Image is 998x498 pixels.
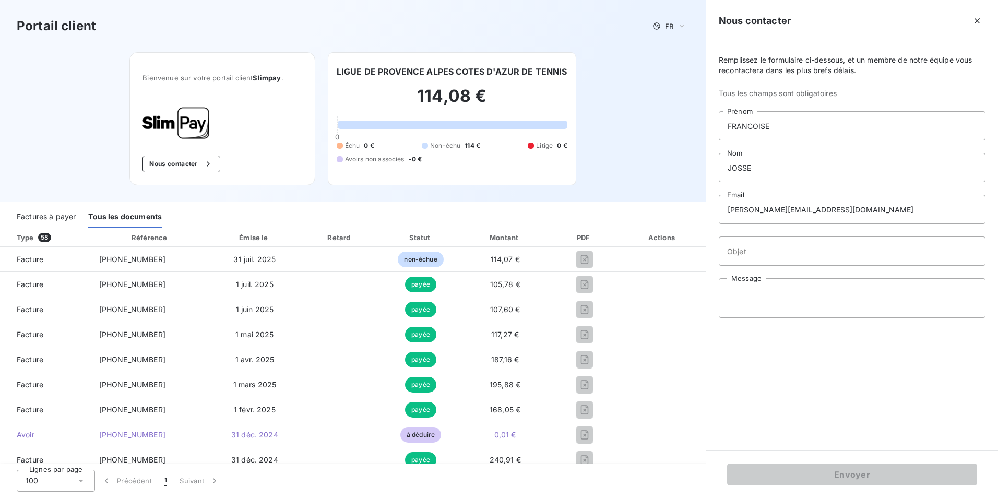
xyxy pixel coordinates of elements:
[8,430,82,440] span: Avoir
[231,430,278,439] span: 31 déc. 2024
[8,455,82,465] span: Facture
[405,377,436,393] span: payée
[719,111,985,140] input: placeholder
[405,327,436,342] span: payée
[99,280,165,289] span: [PHONE_NUMBER]
[26,476,38,486] span: 100
[719,55,985,76] span: Remplissez le formulaire ci-dessous, et un membre de notre équipe vous recontactera dans les plus...
[364,141,374,150] span: 0 €
[99,355,165,364] span: [PHONE_NUMBER]
[99,255,165,264] span: [PHONE_NUMBER]
[164,476,167,486] span: 1
[490,405,520,414] span: 168,05 €
[8,405,82,415] span: Facture
[17,17,96,35] h3: Portail client
[490,380,520,389] span: 195,88 €
[99,430,165,439] span: [PHONE_NUMBER]
[253,74,281,82] span: Slimpay
[142,74,302,82] span: Bienvenue sur votre portail client .
[400,427,441,443] span: à déduire
[536,141,553,150] span: Litige
[233,255,276,264] span: 31 juil. 2025
[235,355,275,364] span: 1 avr. 2025
[727,464,977,485] button: Envoyer
[142,156,220,172] button: Nous contacter
[99,405,165,414] span: [PHONE_NUMBER]
[405,302,436,317] span: payée
[231,455,278,464] span: 31 déc. 2024
[173,470,226,492] button: Suivant
[335,133,339,141] span: 0
[158,470,173,492] button: 1
[8,380,82,390] span: Facture
[337,86,567,117] h2: 114,08 €
[212,232,297,243] div: Émise le
[236,305,274,314] span: 1 juin 2025
[665,22,673,30] span: FR
[719,88,985,99] span: Tous les champs sont obligatoires
[463,232,548,243] div: Montant
[405,277,436,292] span: payée
[8,304,82,315] span: Facture
[301,232,379,243] div: Retard
[719,153,985,182] input: placeholder
[405,352,436,367] span: payée
[38,233,51,242] span: 58
[99,305,165,314] span: [PHONE_NUMBER]
[233,380,277,389] span: 1 mars 2025
[491,255,520,264] span: 114,07 €
[409,155,422,164] span: -0 €
[405,402,436,418] span: payée
[99,330,165,339] span: [PHONE_NUMBER]
[8,354,82,365] span: Facture
[99,380,165,389] span: [PHONE_NUMBER]
[491,355,519,364] span: 187,16 €
[8,329,82,340] span: Facture
[142,107,209,139] img: Company logo
[552,232,617,243] div: PDF
[465,141,480,150] span: 114 €
[719,236,985,266] input: placeholder
[337,65,567,78] h6: LIGUE DE PROVENCE ALPES COTES D'AZUR DE TENNIS
[719,14,791,28] h5: Nous contacter
[405,452,436,468] span: payée
[88,206,162,228] div: Tous les documents
[8,279,82,290] span: Facture
[345,141,360,150] span: Échu
[95,470,158,492] button: Précédent
[8,254,82,265] span: Facture
[10,232,89,243] div: Type
[622,232,704,243] div: Actions
[491,330,519,339] span: 117,27 €
[17,206,76,228] div: Factures à payer
[398,252,443,267] span: non-échue
[132,233,167,242] div: Référence
[235,330,274,339] span: 1 mai 2025
[719,195,985,224] input: placeholder
[430,141,460,150] span: Non-échu
[490,280,520,289] span: 105,78 €
[99,455,165,464] span: [PHONE_NUMBER]
[494,430,516,439] span: 0,01 €
[490,455,521,464] span: 240,91 €
[557,141,567,150] span: 0 €
[234,405,276,414] span: 1 févr. 2025
[345,155,405,164] span: Avoirs non associés
[383,232,459,243] div: Statut
[236,280,274,289] span: 1 juil. 2025
[490,305,520,314] span: 107,60 €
